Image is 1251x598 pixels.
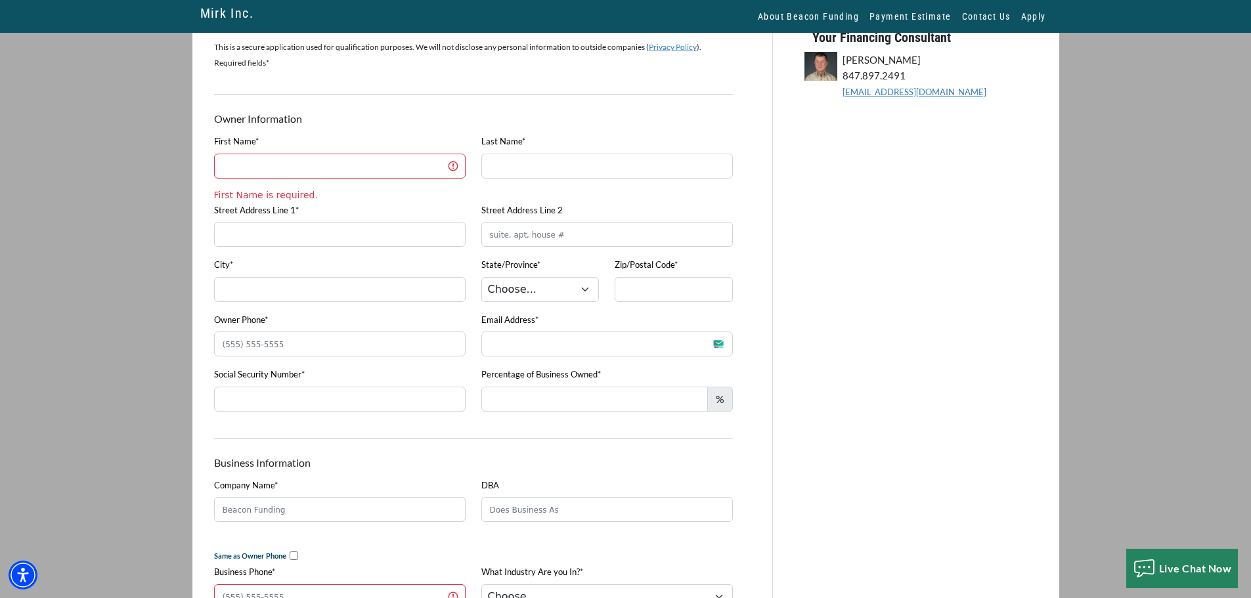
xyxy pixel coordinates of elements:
[1159,562,1232,574] span: Live Chat Now
[481,204,563,217] label: Street Address Line 2
[843,87,986,97] a: send an email to BDubow@beaconfunding.com
[804,52,837,81] img: Bob Dubow
[481,259,540,272] label: State/Province*
[214,314,268,327] label: Owner Phone*
[649,42,697,52] a: Privacy Policy - open in a new tab
[214,455,733,471] p: Business Information
[481,368,601,381] label: Percentage of Business Owned*
[214,111,376,127] p: Owner Information
[214,479,278,492] label: Company Name*
[214,188,466,202] div: First Name is required.
[1126,549,1239,588] button: Live Chat Now
[214,551,286,560] span: Same as Owner Phone
[214,331,466,356] input: (555) 555-5555
[214,39,733,71] p: This is a secure application used for qualification purposes. We will not disclose any personal i...
[214,135,259,148] label: First Name*
[481,222,733,247] input: suite, apt, house #
[481,314,538,327] label: Email Address*
[481,566,583,579] label: What Industry Are you In?*
[200,2,254,24] a: Mirk Inc.
[707,387,733,412] span: %
[843,52,1037,68] p: [PERSON_NAME]
[481,135,525,148] label: Last Name*
[843,68,1037,83] p: 847.897.2491
[9,561,37,589] div: Accessibility Menu
[214,566,275,579] label: Business Phone*
[481,497,733,522] input: Does Business As
[214,368,305,381] label: Social Security Number*
[615,259,678,272] label: Zip/Postal Code*
[214,497,466,522] input: Beacon Funding
[481,479,499,492] label: DBA
[214,259,233,272] label: City*
[214,204,299,217] label: Street Address Line 1*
